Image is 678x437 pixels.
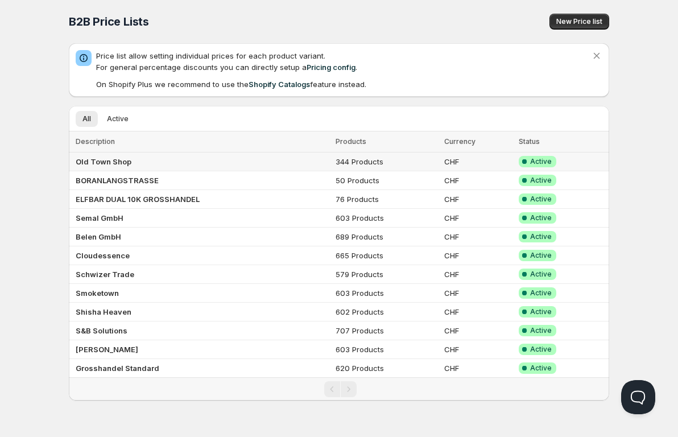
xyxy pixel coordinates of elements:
td: 344 Products [332,152,440,171]
span: Active [530,307,552,316]
td: 603 Products [332,209,440,228]
td: CHF [441,171,516,190]
nav: Pagination [69,377,609,401]
span: Active [530,288,552,298]
button: New Price list [549,14,609,30]
b: Schwizer Trade [76,270,134,279]
b: BORANLANGSTRASSE [76,176,159,185]
b: Old Town Shop [76,157,131,166]
span: Active [530,157,552,166]
b: Grosshandel Standard [76,364,159,373]
td: CHF [441,321,516,340]
td: CHF [441,340,516,359]
p: Price list allow setting individual prices for each product variant. For general percentage disco... [96,50,591,73]
span: New Price list [556,17,602,26]
a: Pricing config [307,63,355,72]
span: Active [530,270,552,279]
span: Active [530,176,552,185]
td: CHF [441,303,516,321]
b: [PERSON_NAME] [76,345,138,354]
span: Status [519,137,540,146]
span: B2B Price Lists [69,15,149,28]
span: Description [76,137,115,146]
td: 689 Products [332,228,440,246]
b: Belen GmbH [76,232,121,241]
span: Active [530,364,552,373]
td: CHF [441,265,516,284]
span: Active [530,326,552,335]
td: 603 Products [332,340,440,359]
td: 50 Products [332,171,440,190]
td: 603 Products [332,284,440,303]
td: CHF [441,246,516,265]
span: Currency [444,137,476,146]
b: Shisha Heaven [76,307,131,316]
iframe: Help Scout Beacon - Open [621,380,655,414]
td: 707 Products [332,321,440,340]
td: CHF [441,284,516,303]
b: Semal GmbH [76,213,123,222]
td: 76 Products [332,190,440,209]
span: Active [530,251,552,260]
span: Active [530,232,552,241]
td: 602 Products [332,303,440,321]
td: CHF [441,228,516,246]
td: 665 Products [332,246,440,265]
td: 620 Products [332,359,440,378]
td: CHF [441,209,516,228]
button: Dismiss notification [589,48,605,64]
td: CHF [441,152,516,171]
b: S&B Solutions [76,326,127,335]
td: CHF [441,190,516,209]
td: 579 Products [332,265,440,284]
span: Products [336,137,366,146]
td: CHF [441,359,516,378]
span: Active [530,195,552,204]
span: Active [530,345,552,354]
span: Active [530,213,552,222]
b: Smoketown [76,288,119,298]
b: Cloudessence [76,251,130,260]
span: All [82,114,91,123]
span: Active [107,114,129,123]
p: On Shopify Plus we recommend to use the feature instead. [96,79,591,90]
b: ELFBAR DUAL 10K GROSSHANDEL [76,195,200,204]
a: Shopify Catalogs [249,80,310,89]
